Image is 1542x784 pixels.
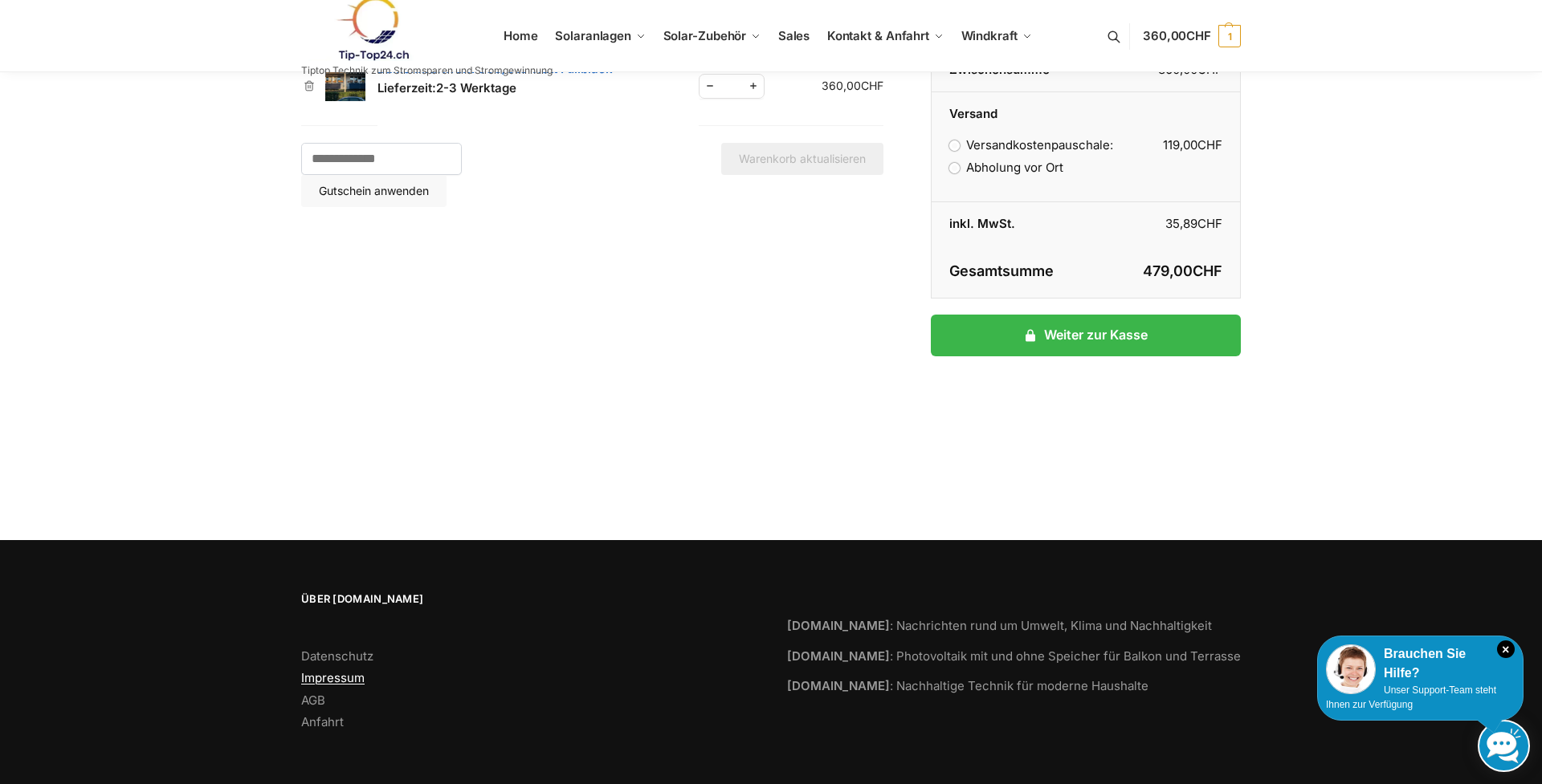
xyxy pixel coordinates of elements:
strong: [DOMAIN_NAME] [787,618,890,633]
span: CHF [1193,262,1222,279]
a: [DOMAIN_NAME]: Photovoltaik mit und ohne Speicher für Balkon und Terrasse [787,648,1241,664]
span: Lieferzeit: [377,80,516,95]
bdi: 119,00 [1163,137,1222,152]
bdi: 35,89 [1165,216,1222,231]
input: Produktmenge [722,76,741,96]
bdi: 360,00 [822,79,883,92]
span: 2-3 Werktage [436,80,516,95]
strong: [DOMAIN_NAME] [787,648,890,664]
span: CHF [1186,28,1211,43]
a: Impressum [301,670,365,685]
span: Solar-Zubehör [663,28,747,43]
a: Anfahrt [301,714,344,729]
button: Warenkorb aktualisieren [721,143,883,175]
a: 360,00CHF 1 [1143,12,1241,60]
strong: [DOMAIN_NAME] [787,678,890,693]
span: Reduce quantity [700,76,720,96]
span: Über [DOMAIN_NAME] [301,591,755,607]
span: Sales [778,28,810,43]
img: Customer service [1326,644,1376,694]
a: Weiter zur Kasse [931,315,1241,356]
div: Brauchen Sie Hilfe? [1326,644,1515,683]
span: Solaranlagen [555,28,631,43]
span: CHF [1197,216,1222,231]
a: [DOMAIN_NAME]: Nachrichten rund um Umwelt, Klima und Nachhaltigkeit [787,618,1212,633]
img: Warenkorb 1 [325,71,365,102]
span: CHF [1197,137,1222,152]
th: Gesamtsumme [932,246,1086,299]
iframe: Sicherer Rahmen für schnelle Bezahlvorgänge [928,366,1244,459]
label: Abholung vor Ort [949,160,1063,175]
a: Datenschutz [301,648,373,664]
span: CHF [861,79,883,92]
a: [DOMAIN_NAME]: Nachhaltige Technik für moderne Haushalte [787,678,1148,693]
i: Schließen [1497,640,1515,658]
a: Balkonkraftwerk 600/810 Watt Fullblack aus dem Warenkorb entfernen [301,80,317,91]
th: inkl. MwSt. [932,202,1086,246]
button: Gutschein anwenden [301,175,447,207]
span: 360,00 [1143,28,1211,43]
bdi: 479,00 [1143,262,1222,279]
span: 1 [1218,25,1241,47]
span: Unser Support-Team steht Ihnen zur Verfügung [1326,684,1496,710]
th: Versand [932,92,1240,124]
span: Kontakt & Anfahrt [827,28,929,43]
p: Tiptop Technik zum Stromsparen und Stromgewinnung [301,66,553,75]
span: Increase quantity [743,76,764,96]
a: AGB [301,693,325,708]
span: Windkraft [961,28,1018,43]
label: Versandkostenpauschale: [949,137,1113,152]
